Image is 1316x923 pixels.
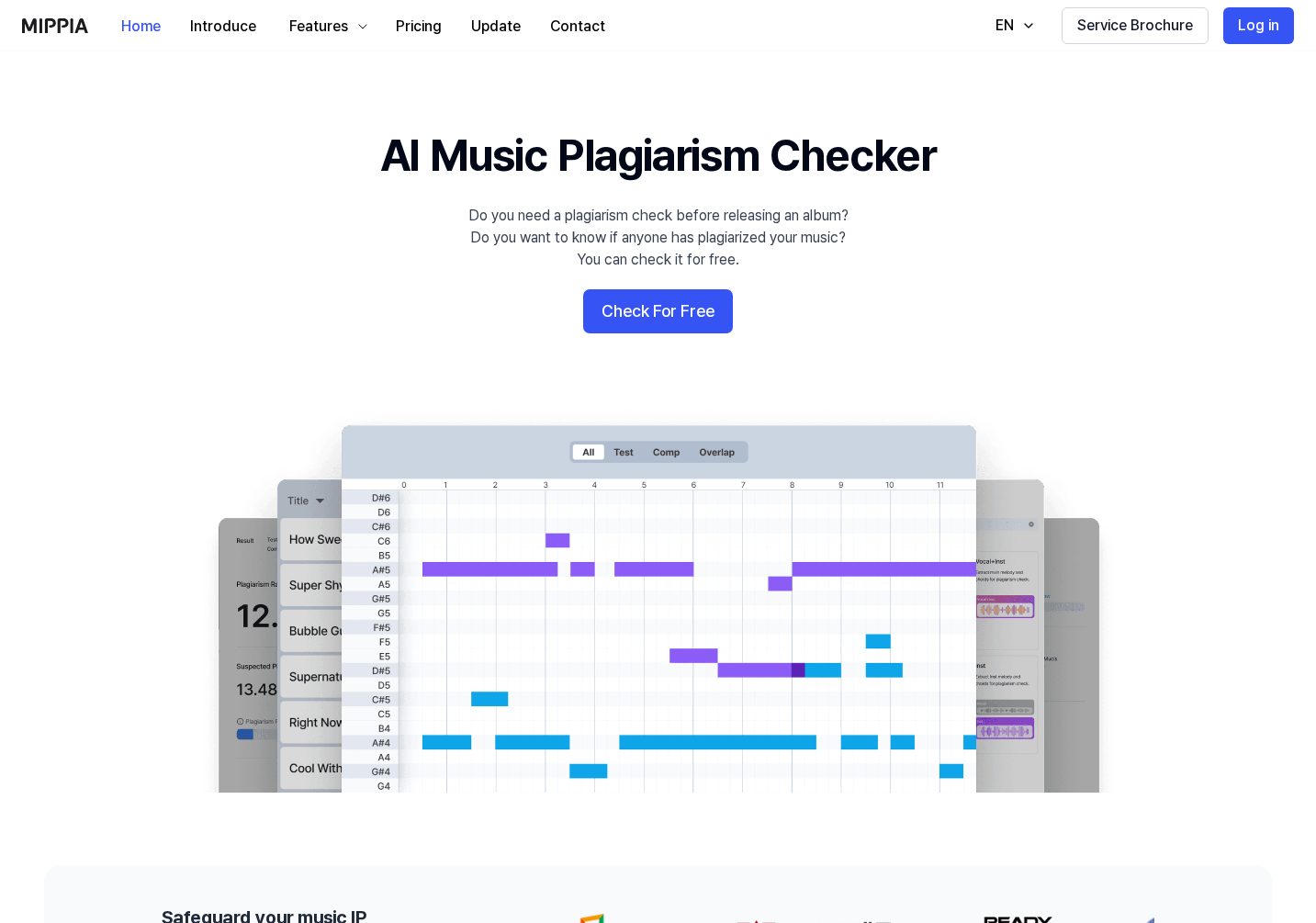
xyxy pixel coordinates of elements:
h1: AI Music Plagiarism Checker [380,125,936,186]
button: Log in [1223,7,1294,44]
button: Features [271,8,381,45]
img: main Image [181,407,1136,793]
img: logo [22,18,88,33]
button: Service Brochure [1062,7,1209,44]
button: Check For Free [583,289,733,333]
a: Update [456,1,535,51]
button: Pricing [381,8,456,45]
a: Home [107,1,175,51]
div: Features [286,16,352,38]
button: EN [977,7,1047,44]
button: Home [107,8,175,45]
button: Update [456,8,535,45]
button: Contact [535,8,620,45]
button: Introduce [175,8,271,45]
div: Do you need a plagiarism check before releasing an album? Do you want to know if anyone has plagi... [468,205,849,271]
div: EN [992,15,1018,37]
